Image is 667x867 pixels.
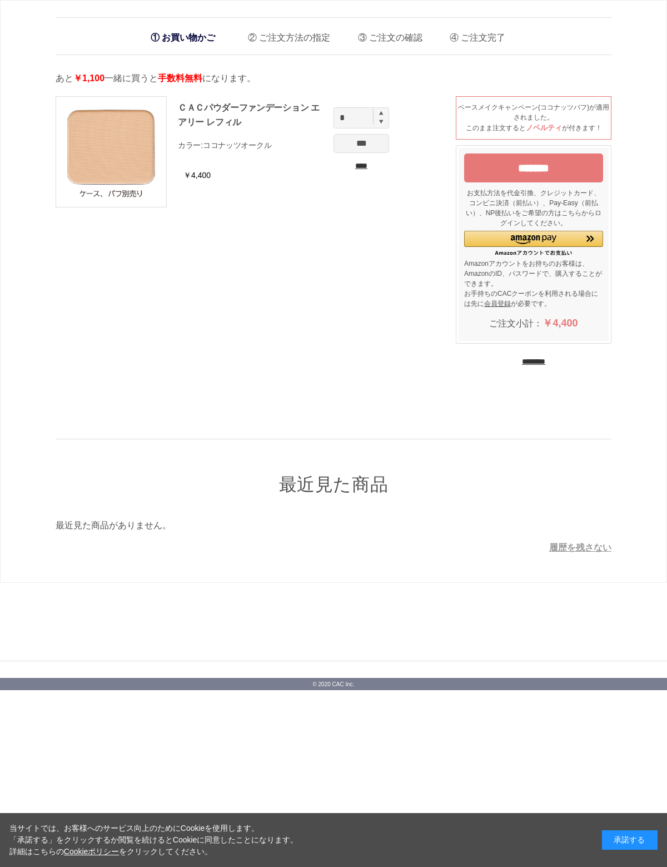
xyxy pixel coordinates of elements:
div: 承諾する [602,830,658,850]
span: 手数料無料 [158,73,202,83]
div: 当サイトでは、お客様へのサービス向上のためにCookieを使用します。 「承諾する」をクリックするか閲覧を続けるとCookieに同意したことになります。 詳細はこちらの をクリックしてください。 [9,823,298,858]
a: ＣＡＣパウダーファンデーション エアリー レフィル [178,103,320,127]
div: ご注文小計： [464,311,603,335]
p: お支払方法を代金引換、クレジットカード、コンビニ決済（前払い）、Pay-Easy（前払い）、NP後払いをご希望の方はこちらからログインしてください。 [464,188,603,228]
p: あと 一緒に買うと になります。 [56,72,611,85]
a: Cookieポリシー [64,847,120,856]
a: 履歴を残さない [549,543,611,552]
span: ノベルティ [526,123,562,132]
span: ココナッツオークル [203,141,271,150]
p: カラー: [178,140,328,151]
li: ご注文方法の指定 [240,23,330,46]
img: spinplus.gif [379,111,384,115]
img: spinminus.gif [379,119,384,124]
li: ご注文完了 [441,23,505,46]
img: ＣＡＣパウダーファンデーション エアリー レフィル [56,97,166,207]
p: Amazonアカウントをお持ちのお客様は、AmazonのID、パスワードで、購入することができます。 お手持ちのCACクーポンを利用される場合には先に が必要です。 [464,259,603,309]
li: お買い物かご [145,26,221,49]
div: 最近見た商品 [56,439,611,497]
span: 最近見た商品がありません。 [56,519,611,532]
div: Amazon Pay - Amazonアカウントをお使いください [464,231,603,256]
span: ￥4,400 [542,318,578,329]
span: ￥1,100 [73,73,104,83]
a: 会員登録 [484,300,511,308]
div: ベースメイクキャンペーン(ココナッツパフ)が適用されました。 このまま注文すると が付きます！ [456,96,611,140]
li: ご注文の確認 [350,23,422,46]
